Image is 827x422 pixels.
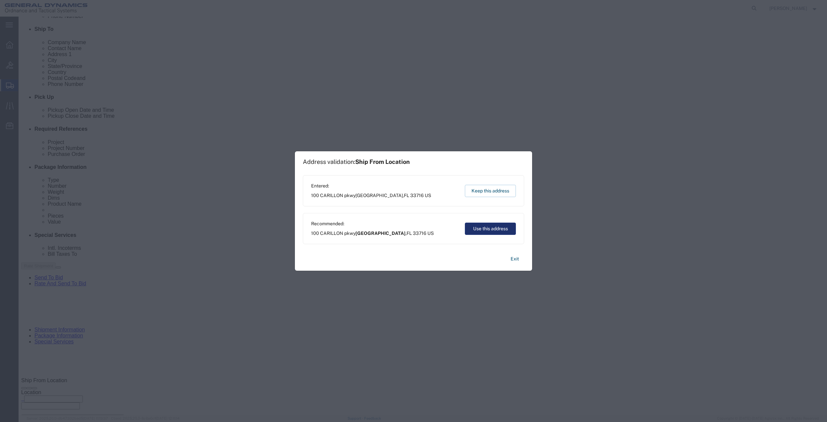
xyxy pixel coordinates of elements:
[465,185,516,197] button: Keep this address
[356,193,403,198] span: [GEOGRAPHIC_DATA]
[427,231,434,236] span: US
[311,220,434,227] span: Recommended:
[407,231,412,236] span: FL
[404,193,409,198] span: FL
[355,158,410,165] span: Ship From Location
[356,231,406,236] span: [GEOGRAPHIC_DATA]
[465,223,516,235] button: Use this address
[311,192,431,199] span: 100 CARILLON pkwy ,
[410,193,424,198] span: 33716
[413,231,426,236] span: 33716
[505,253,524,265] button: Exit
[303,158,410,166] h1: Address validation:
[311,230,434,237] span: 100 CARILLON pkwy ,
[311,182,431,189] span: Entered:
[425,193,431,198] span: US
